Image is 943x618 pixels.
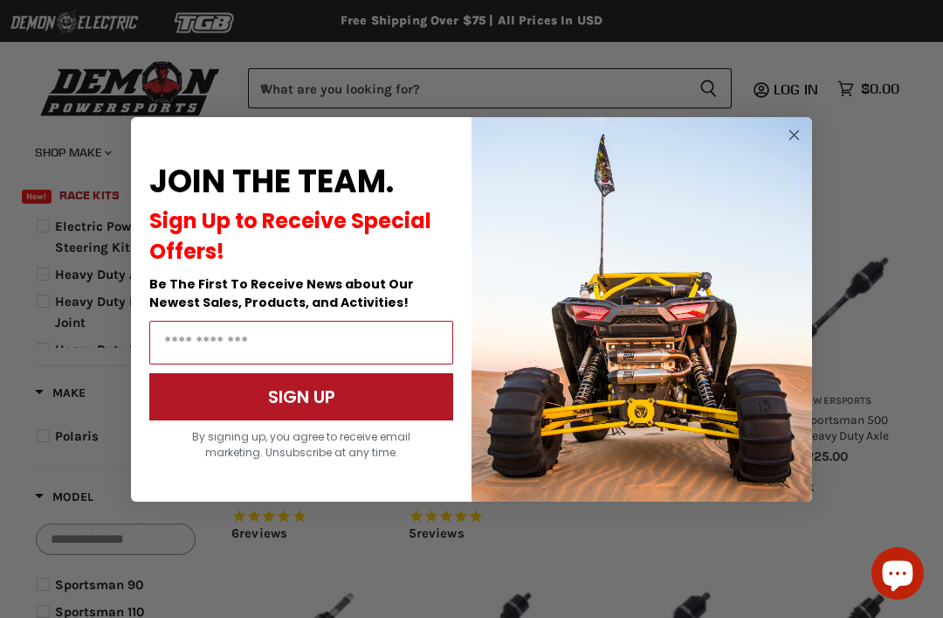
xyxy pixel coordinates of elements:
[783,124,805,146] button: Close dialog
[149,275,414,311] span: Be The First To Receive News about Our Newest Sales, Products, and Activities!
[866,547,929,604] inbox-online-store-chat: Shopify online store chat
[192,429,410,460] span: By signing up, you agree to receive email marketing. Unsubscribe at any time.
[149,159,394,204] span: JOIN THE TEAM.
[149,321,453,365] input: Email Address
[149,373,453,420] button: SIGN UP
[471,117,812,502] img: a9095488-b6e7-41ba-879d-588abfab540b.jpeg
[149,206,431,266] span: Sign Up to Receive Special Offers!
